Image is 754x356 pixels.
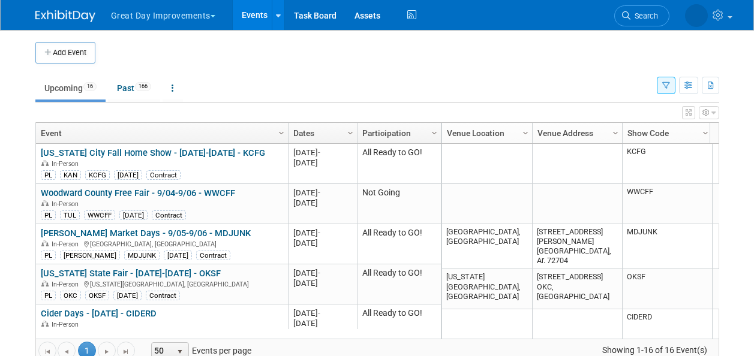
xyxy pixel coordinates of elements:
[41,291,56,300] div: PL
[344,123,357,141] a: Column Settings
[83,82,97,91] span: 16
[85,291,109,300] div: OKSF
[428,123,441,141] a: Column Settings
[41,240,49,246] img: In-Person Event
[52,160,82,168] span: In-Person
[41,279,283,289] div: [US_STATE][GEOGRAPHIC_DATA], [GEOGRAPHIC_DATA]
[60,291,81,300] div: OKC
[41,321,49,327] img: In-Person Event
[146,170,181,180] div: Contract
[630,11,658,20] span: Search
[41,268,221,279] a: [US_STATE] State Fair - [DATE]-[DATE] - OKSF
[124,251,160,260] div: MDJUNK
[627,123,704,143] a: Show Code
[318,268,320,277] span: -
[699,123,712,141] a: Column Settings
[318,148,320,157] span: -
[85,170,110,180] div: KCFG
[519,123,532,141] a: Column Settings
[357,184,441,224] td: Not Going
[622,269,712,309] td: OKSF
[357,224,441,264] td: All Ready to GO!
[293,228,352,238] div: [DATE]
[277,128,286,138] span: Column Settings
[685,4,708,27] img: Paula Shoemaker
[622,224,712,270] td: MDJUNK
[537,123,614,143] a: Venue Address
[293,158,352,168] div: [DATE]
[108,77,160,99] a: Past166
[41,170,56,180] div: PL
[293,147,352,158] div: [DATE]
[275,123,288,141] a: Column Settings
[429,128,439,138] span: Column Settings
[60,210,80,220] div: TUL
[318,309,320,318] span: -
[293,238,352,248] div: [DATE]
[196,251,230,260] div: Contract
[41,228,251,239] a: [PERSON_NAME] Market Days - 9/05-9/06 - MDJUNK
[35,77,106,99] a: Upcoming16
[41,210,56,220] div: PL
[114,170,142,180] div: [DATE]
[442,224,532,270] td: [GEOGRAPHIC_DATA], [GEOGRAPHIC_DATA]
[119,210,148,220] div: [DATE]
[293,308,352,318] div: [DATE]
[622,184,712,224] td: WWCFF
[442,269,532,309] td: [US_STATE][GEOGRAPHIC_DATA], [GEOGRAPHIC_DATA]
[41,147,265,158] a: [US_STATE] City Fall Home Show - [DATE]-[DATE] - KCFG
[52,321,82,328] span: In-Person
[362,123,433,143] a: Participation
[35,10,95,22] img: ExhibitDay
[293,268,352,278] div: [DATE]
[41,188,235,198] a: Woodward County Free Fair - 9/04-9/06 - WWCFF
[146,291,180,300] div: Contract
[113,291,142,300] div: [DATE]
[318,228,320,237] span: -
[52,240,82,248] span: In-Person
[357,144,441,184] td: All Ready to GO!
[611,128,620,138] span: Column Settings
[346,128,355,138] span: Column Settings
[609,123,622,141] a: Column Settings
[41,123,280,143] a: Event
[41,160,49,166] img: In-Person Event
[35,42,95,64] button: Add Event
[164,251,192,260] div: [DATE]
[41,280,49,286] img: In-Person Event
[293,318,352,328] div: [DATE]
[532,269,622,309] td: [STREET_ADDRESS] OKC, [GEOGRAPHIC_DATA]
[41,200,49,206] img: In-Person Event
[521,128,530,138] span: Column Settings
[84,210,115,220] div: WWCFF
[41,251,56,260] div: PL
[60,251,120,260] div: [PERSON_NAME]
[293,198,352,208] div: [DATE]
[357,264,441,304] td: All Ready to GO!
[52,200,82,208] span: In-Person
[532,224,622,270] td: [STREET_ADDRESS][PERSON_NAME] [GEOGRAPHIC_DATA], Ar. 72704
[60,170,81,180] div: KAN
[622,144,712,184] td: KCFG
[614,5,669,26] a: Search
[447,123,524,143] a: Venue Location
[293,278,352,288] div: [DATE]
[293,123,349,143] a: Dates
[52,280,82,288] span: In-Person
[135,82,151,91] span: 166
[152,210,186,220] div: Contract
[357,304,441,345] td: All Ready to GO!
[318,188,320,197] span: -
[701,128,710,138] span: Column Settings
[41,239,283,249] div: [GEOGRAPHIC_DATA], [GEOGRAPHIC_DATA]
[41,308,157,319] a: Cider Days - [DATE] - CIDERD
[622,309,712,349] td: CIDERD
[293,188,352,198] div: [DATE]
